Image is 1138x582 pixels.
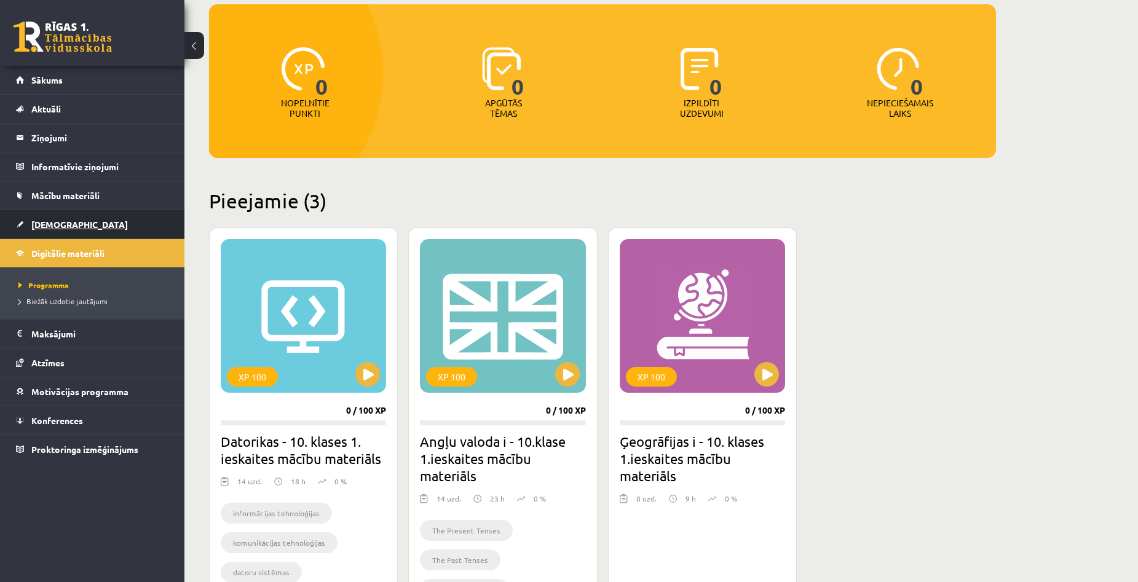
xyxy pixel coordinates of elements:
a: Maksājumi [16,320,169,348]
img: icon-completed-tasks-ad58ae20a441b2904462921112bc710f1caf180af7a3daa7317a5a94f2d26646.svg [681,47,719,90]
div: XP 100 [426,367,477,387]
span: 0 [315,47,328,98]
a: Motivācijas programma [16,377,169,406]
a: Rīgas 1. Tālmācības vidusskola [14,22,112,52]
a: Proktoringa izmēģinājums [16,435,169,463]
a: Atzīmes [16,348,169,377]
span: Proktoringa izmēģinājums [31,444,138,455]
span: Digitālie materiāli [31,248,105,259]
img: icon-learned-topics-4a711ccc23c960034f471b6e78daf4a3bad4a20eaf4de84257b87e66633f6470.svg [482,47,521,90]
li: informācijas tehnoloģijas [221,503,332,524]
span: 0 [709,47,722,98]
img: icon-xp-0682a9bc20223a9ccc6f5883a126b849a74cddfe5390d2b41b4391c66f2066e7.svg [282,47,325,90]
h2: Datorikas - 10. klases 1. ieskaites mācību materiāls [221,433,386,467]
a: Sākums [16,66,169,94]
p: Nepieciešamais laiks [867,98,933,119]
div: XP 100 [227,367,278,387]
p: 23 h [490,493,505,504]
span: [DEMOGRAPHIC_DATA] [31,219,128,230]
a: Mācību materiāli [16,181,169,210]
li: The Past Tenses [420,549,500,570]
span: Aktuāli [31,103,61,114]
p: 18 h [291,476,306,487]
a: Konferences [16,406,169,435]
div: 14 uzd. [237,476,262,494]
p: Nopelnītie punkti [281,98,330,119]
span: Motivācijas programma [31,386,128,397]
p: Apgūtās tēmas [480,98,528,119]
li: komunikācijas tehnoloģijas [221,532,338,553]
p: 0 % [725,493,737,504]
span: Mācību materiāli [31,190,100,201]
div: 14 uzd. [437,493,461,511]
span: Atzīmes [31,357,65,368]
a: Informatīvie ziņojumi [16,152,169,181]
span: Sākums [31,74,63,85]
a: [DEMOGRAPHIC_DATA] [16,210,169,238]
img: icon-clock-7be60019b62300814b6bd22b8e044499b485619524d84068768e800edab66f18.svg [877,47,920,90]
h2: Angļu valoda i - 10.klase 1.ieskaites mācību materiāls [420,433,585,484]
span: Programma [18,280,69,290]
span: 0 [911,47,923,98]
legend: Informatīvie ziņojumi [31,152,169,181]
span: Biežāk uzdotie jautājumi [18,296,108,306]
h2: Pieejamie (3) [209,189,996,213]
p: 9 h [686,493,696,504]
a: Ziņojumi [16,124,169,152]
legend: Maksājumi [31,320,169,348]
p: 0 % [334,476,347,487]
span: Konferences [31,415,83,426]
li: The Present Tenses [420,520,513,541]
a: Aktuāli [16,95,169,123]
legend: Ziņojumi [31,124,169,152]
a: Biežāk uzdotie jautājumi [18,296,172,307]
a: Digitālie materiāli [16,239,169,267]
div: 8 uzd. [636,493,657,511]
div: XP 100 [626,367,677,387]
span: 0 [512,47,524,98]
p: 0 % [534,493,546,504]
h2: Ģeogrāfijas i - 10. klases 1.ieskaites mācību materiāls [620,433,785,484]
a: Programma [18,280,172,291]
p: Izpildīti uzdevumi [678,98,725,119]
